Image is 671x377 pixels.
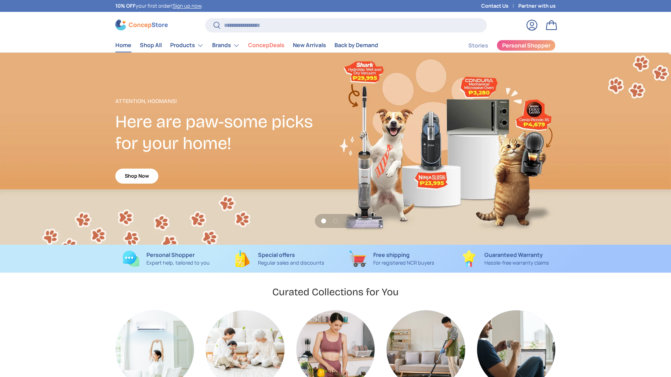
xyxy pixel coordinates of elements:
a: ConcepDeals [248,38,284,52]
a: Special offers Regular sales and discounts [228,250,330,267]
strong: 10% OFF [115,2,136,9]
a: Guaranteed Warranty Hassle-free warranty claims [454,250,556,267]
a: New Arrivals [293,38,326,52]
nav: Secondary [452,38,556,52]
span: Personal Shopper [502,43,550,48]
strong: Special offers [258,251,295,259]
a: Brands [212,38,240,52]
a: Contact Us [481,2,518,10]
a: Free shipping For registered NCR buyers [341,250,443,267]
a: Products [170,38,204,52]
a: Partner with us [518,2,556,10]
a: Stories [468,39,488,52]
strong: Personal Shopper [146,251,195,259]
p: your first order! . [115,2,203,10]
nav: Primary [115,38,378,52]
h2: Here are paw-some picks for your home! [115,111,335,154]
a: Personal Shopper Expert help, tailored to you [115,250,217,267]
strong: Free shipping [373,251,410,259]
p: Regular sales and discounts [258,259,324,267]
p: Hassle-free warranty claims [484,259,549,267]
p: Attention, Hoomans! [115,97,335,105]
strong: Guaranteed Warranty [484,251,543,259]
img: ConcepStore [115,20,168,30]
p: Expert help, tailored to you [146,259,210,267]
a: Shop Now [115,169,158,184]
h2: Curated Collections for You [272,286,399,298]
summary: Products [166,38,208,52]
a: Sign up now [173,2,201,9]
a: Shop All [140,38,162,52]
summary: Brands [208,38,244,52]
a: Home [115,38,131,52]
p: For registered NCR buyers [373,259,434,267]
a: Back by Demand [334,38,378,52]
a: Personal Shopper [497,40,556,51]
